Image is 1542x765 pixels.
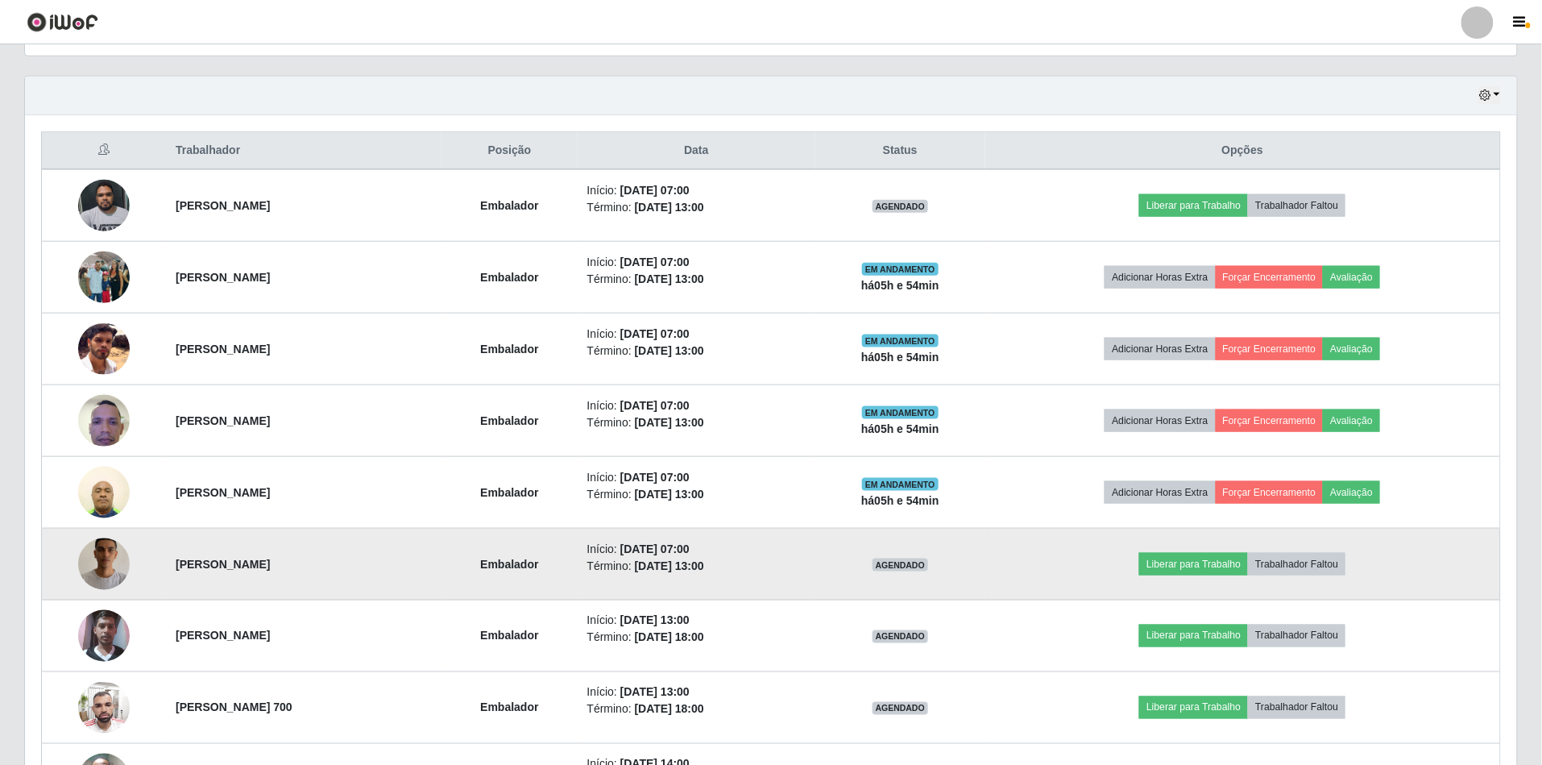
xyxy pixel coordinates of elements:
[1105,410,1215,432] button: Adicionar Horas Extra
[862,406,939,419] span: EM ANDAMENTO
[480,271,538,284] strong: Embalador
[862,335,939,347] span: EM ANDAMENTO
[1216,266,1324,289] button: Forçar Encerramento
[587,541,806,558] li: Início:
[1248,696,1345,719] button: Trabalhador Faltou
[1216,481,1324,504] button: Forçar Encerramento
[1105,481,1215,504] button: Adicionar Horas Extra
[635,344,704,357] time: [DATE] 13:00
[873,559,929,572] span: AGENDADO
[480,199,538,212] strong: Embalador
[861,494,939,507] strong: há 05 h e 54 min
[1216,338,1324,360] button: Forçar Encerramento
[620,686,690,699] time: [DATE] 13:00
[166,132,441,170] th: Trabalhador
[480,558,538,571] strong: Embalador
[635,703,704,716] time: [DATE] 18:00
[862,263,939,276] span: EM ANDAMENTO
[587,630,806,647] li: Término:
[480,414,538,427] strong: Embalador
[587,271,806,288] li: Término:
[635,416,704,429] time: [DATE] 13:00
[587,701,806,718] li: Término:
[862,478,939,491] span: EM ANDAMENTO
[620,543,690,555] time: [DATE] 07:00
[620,399,690,412] time: [DATE] 07:00
[861,422,939,435] strong: há 05 h e 54 min
[1105,266,1215,289] button: Adicionar Horas Extra
[480,701,538,714] strong: Embalador
[815,132,984,170] th: Status
[873,200,929,213] span: AGENDADO
[176,701,292,714] strong: [PERSON_NAME] 700
[635,488,704,501] time: [DATE] 13:00
[635,559,704,572] time: [DATE] 13:00
[861,279,939,292] strong: há 05 h e 54 min
[176,414,270,427] strong: [PERSON_NAME]
[176,558,270,571] strong: [PERSON_NAME]
[78,323,130,375] img: 1734717801679.jpeg
[587,558,806,575] li: Término:
[620,327,690,340] time: [DATE] 07:00
[1323,481,1380,504] button: Avaliação
[78,243,130,312] img: 1736432755122.jpeg
[1323,410,1380,432] button: Avaliação
[78,673,130,742] img: 1752975138794.jpeg
[480,486,538,499] strong: Embalador
[620,471,690,484] time: [DATE] 07:00
[587,182,806,199] li: Início:
[176,486,270,499] strong: [PERSON_NAME]
[587,199,806,216] li: Término:
[1139,625,1248,647] button: Liberar para Trabalho
[1139,194,1248,217] button: Liberar para Trabalho
[176,271,270,284] strong: [PERSON_NAME]
[480,343,538,355] strong: Embalador
[78,518,130,610] img: 1755648406339.jpeg
[578,132,816,170] th: Data
[1248,625,1345,647] button: Trabalhador Faltou
[587,469,806,486] li: Início:
[441,132,577,170] th: Posição
[635,272,704,285] time: [DATE] 13:00
[587,684,806,701] li: Início:
[620,184,690,197] time: [DATE] 07:00
[587,613,806,630] li: Início:
[27,12,98,32] img: CoreUI Logo
[587,486,806,503] li: Término:
[1105,338,1215,360] button: Adicionar Horas Extra
[587,326,806,343] li: Início:
[78,171,130,239] img: 1718553093069.jpeg
[1323,266,1380,289] button: Avaliação
[635,631,704,644] time: [DATE] 18:00
[176,199,270,212] strong: [PERSON_NAME]
[176,630,270,642] strong: [PERSON_NAME]
[1216,410,1324,432] button: Forçar Encerramento
[620,256,690,268] time: [DATE] 07:00
[1323,338,1380,360] button: Avaliação
[635,201,704,214] time: [DATE] 13:00
[1248,194,1345,217] button: Trabalhador Faltou
[1248,553,1345,576] button: Trabalhador Faltou
[176,343,270,355] strong: [PERSON_NAME]
[985,132,1501,170] th: Opções
[480,630,538,642] strong: Embalador
[620,614,690,627] time: [DATE] 13:00
[873,630,929,643] span: AGENDADO
[78,601,130,670] img: 1754433269176.jpeg
[873,702,929,715] span: AGENDADO
[78,386,130,455] img: 1749852660115.jpeg
[1139,696,1248,719] button: Liberar para Trabalho
[78,458,130,526] img: 1743711835894.jpeg
[587,414,806,431] li: Término:
[587,254,806,271] li: Início:
[587,397,806,414] li: Início:
[861,351,939,364] strong: há 05 h e 54 min
[587,343,806,360] li: Término:
[1139,553,1248,576] button: Liberar para Trabalho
